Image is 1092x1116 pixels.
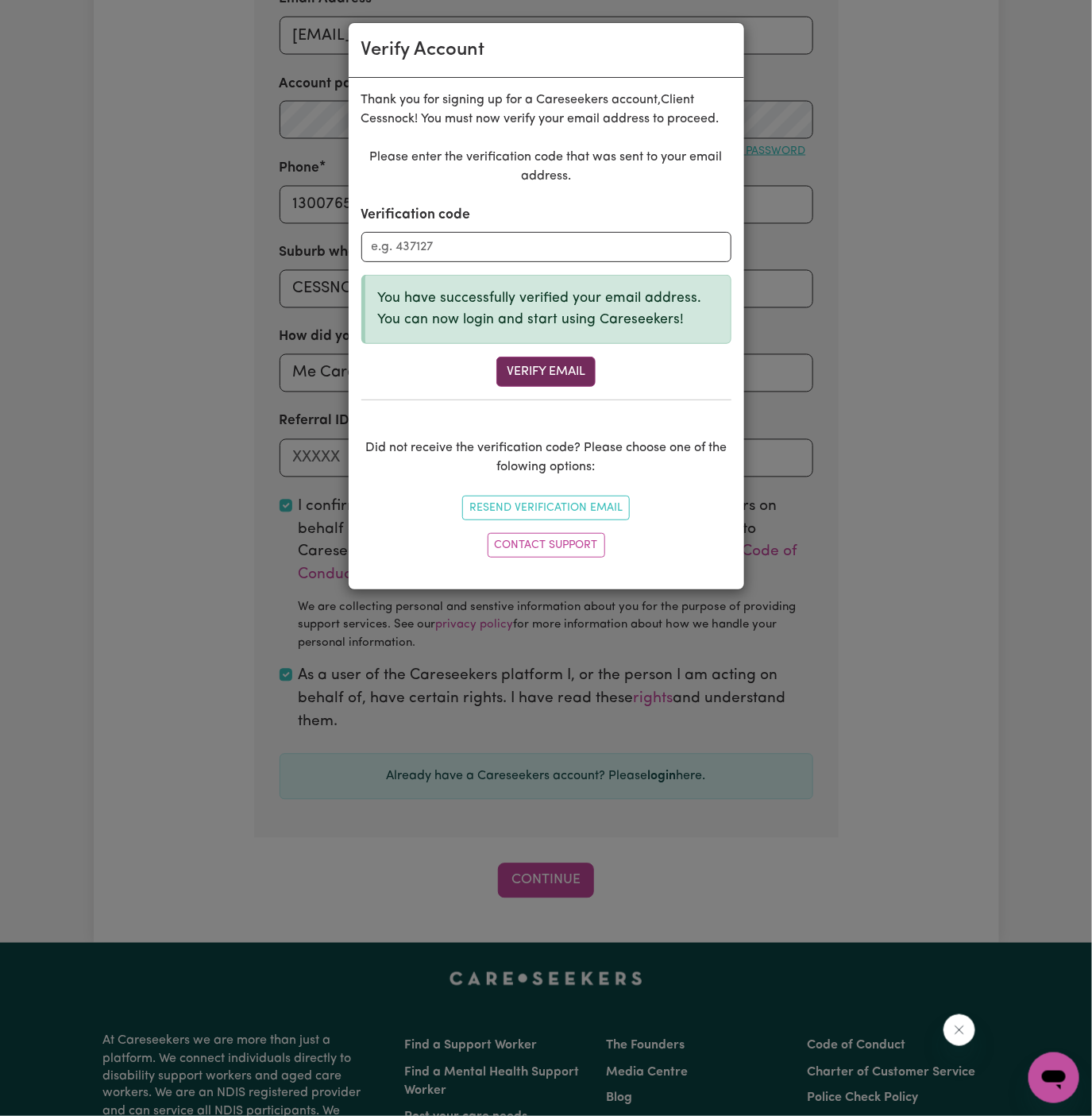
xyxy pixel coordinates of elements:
button: Resend Verification Email [462,496,630,520]
p: You have successfully verified your email address. You can now login and start using Careseekers! [378,288,718,330]
label: Verification code [361,205,471,226]
input: e.g. 437127 [361,232,731,262]
p: Please enter the verification code that was sent to your email address. [361,148,731,186]
span: Need any help? [10,11,96,24]
iframe: Close message [943,1014,975,1046]
p: Thank you for signing up for a Careseekers account, Client Cessnock ! You must now verify your em... [361,91,731,129]
iframe: Button to launch messaging window [1028,1052,1079,1103]
a: Contact Support [488,533,605,558]
button: Verify Email [496,357,596,387]
p: Did not receive the verification code? Please choose one of the folowing options: [361,438,731,477]
div: Verify Account [361,36,485,64]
